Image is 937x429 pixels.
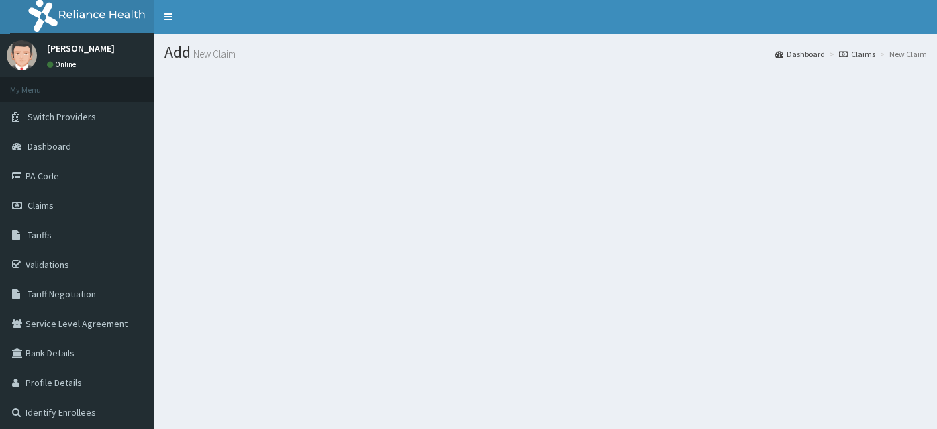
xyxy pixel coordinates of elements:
[47,60,79,69] a: Online
[164,44,927,61] h1: Add
[28,111,96,123] span: Switch Providers
[47,44,115,53] p: [PERSON_NAME]
[839,48,875,60] a: Claims
[28,140,71,152] span: Dashboard
[7,40,37,70] img: User Image
[28,199,54,211] span: Claims
[775,48,825,60] a: Dashboard
[877,48,927,60] li: New Claim
[28,229,52,241] span: Tariffs
[191,49,236,59] small: New Claim
[28,288,96,300] span: Tariff Negotiation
